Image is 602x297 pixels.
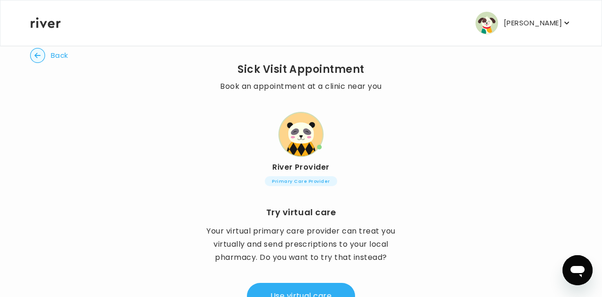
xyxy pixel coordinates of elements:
[475,12,571,34] button: user avatar[PERSON_NAME]
[220,63,381,76] h2: Sick Visit Appointment
[220,161,381,174] h2: River Provider
[51,49,68,62] span: Back
[266,206,336,219] h3: Try virtual care
[504,16,562,30] p: [PERSON_NAME]
[265,176,337,186] span: Primary Care Provider
[278,112,324,157] img: provider avatar
[475,12,498,34] img: user avatar
[220,80,381,93] p: Book an appointment at a clinic near you
[562,255,593,285] iframe: Button to launch messaging window
[30,48,68,63] button: Back
[206,225,396,264] p: Your virtual primary care provider can treat you virtually and send prescriptions to your local p...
